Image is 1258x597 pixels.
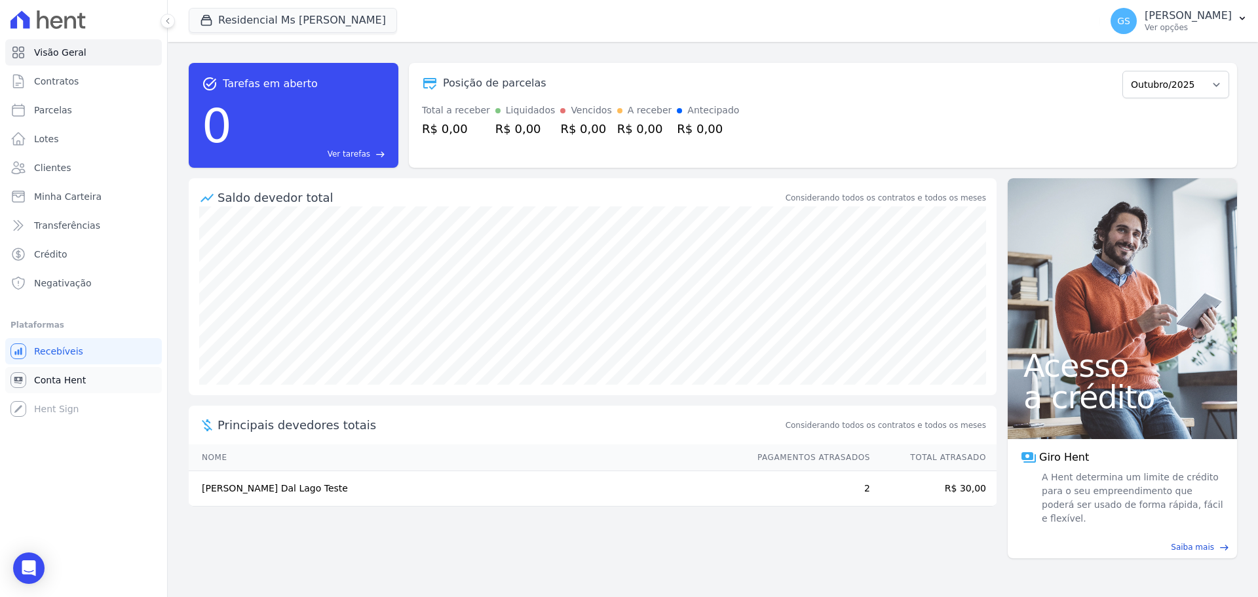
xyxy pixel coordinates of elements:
a: Crédito [5,241,162,267]
span: Conta Hent [34,374,86,387]
th: Pagamentos Atrasados [745,444,871,471]
div: R$ 0,00 [495,120,556,138]
div: R$ 0,00 [560,120,611,138]
span: Giro Hent [1039,450,1089,465]
a: Lotes [5,126,162,152]
span: Principais devedores totais [218,416,783,434]
div: Posição de parcelas [443,75,546,91]
span: Parcelas [34,104,72,117]
a: Contratos [5,68,162,94]
div: Saldo devedor total [218,189,783,206]
div: A receber [628,104,672,117]
span: Clientes [34,161,71,174]
span: east [375,149,385,159]
a: Parcelas [5,97,162,123]
div: Considerando todos os contratos e todos os meses [786,192,986,204]
td: [PERSON_NAME] Dal Lago Teste [189,471,745,507]
button: Residencial Ms [PERSON_NAME] [189,8,397,33]
div: Antecipado [687,104,739,117]
span: A Hent determina um limite de crédito para o seu empreendimento que poderá ser usado de forma ráp... [1039,471,1224,526]
span: Ver tarefas [328,148,370,160]
a: Saiba mais east [1016,541,1229,553]
div: Liquidados [506,104,556,117]
span: Minha Carteira [34,190,102,203]
span: Recebíveis [34,345,83,358]
td: R$ 30,00 [871,471,997,507]
span: GS [1117,16,1130,26]
button: GS [PERSON_NAME] Ver opções [1100,3,1258,39]
div: R$ 0,00 [617,120,672,138]
span: Saiba mais [1171,541,1214,553]
span: Crédito [34,248,67,261]
a: Recebíveis [5,338,162,364]
p: [PERSON_NAME] [1145,9,1232,22]
span: task_alt [202,76,218,92]
div: Open Intercom Messenger [13,552,45,584]
div: Plataformas [10,317,157,333]
span: Contratos [34,75,79,88]
div: Vencidos [571,104,611,117]
a: Transferências [5,212,162,239]
span: Considerando todos os contratos e todos os meses [786,419,986,431]
div: R$ 0,00 [677,120,739,138]
a: Ver tarefas east [237,148,385,160]
th: Total Atrasado [871,444,997,471]
a: Visão Geral [5,39,162,66]
p: Ver opções [1145,22,1232,33]
span: a crédito [1023,381,1221,413]
span: east [1219,543,1229,552]
span: Visão Geral [34,46,86,59]
div: 0 [202,92,232,160]
a: Negativação [5,270,162,296]
span: Tarefas em aberto [223,76,318,92]
span: Acesso [1023,350,1221,381]
a: Clientes [5,155,162,181]
th: Nome [189,444,745,471]
td: 2 [745,471,871,507]
a: Minha Carteira [5,183,162,210]
div: R$ 0,00 [422,120,490,138]
span: Lotes [34,132,59,145]
span: Negativação [34,277,92,290]
a: Conta Hent [5,367,162,393]
span: Transferências [34,219,100,232]
div: Total a receber [422,104,490,117]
